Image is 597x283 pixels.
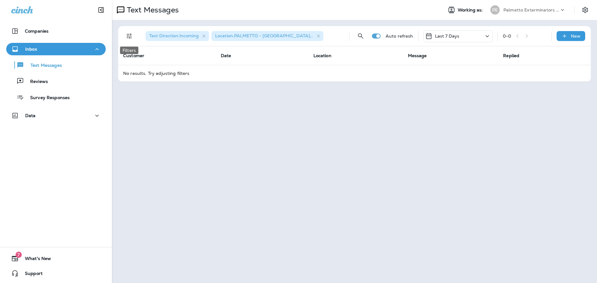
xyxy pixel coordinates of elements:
[24,95,70,101] p: Survey Responses
[6,75,106,88] button: Reviews
[24,63,62,69] p: Text Messages
[123,30,136,42] button: Filters
[386,34,413,39] p: Auto refresh
[25,47,37,52] p: Inbox
[6,109,106,122] button: Data
[211,31,323,41] div: Location:PALMETTO - [GEOGRAPHIC_DATA]+2
[458,7,484,13] span: Working as:
[6,267,106,280] button: Support
[16,252,22,258] span: 7
[92,4,110,16] button: Collapse Sidebar
[503,7,559,12] p: Palmetto Exterminators LLC
[24,79,48,85] p: Reviews
[6,91,106,104] button: Survey Responses
[435,34,460,39] p: Last 7 Days
[354,30,367,42] button: Search Messages
[490,5,500,15] div: PE
[6,43,106,55] button: Inbox
[215,33,315,39] span: Location : PALMETTO - [GEOGRAPHIC_DATA] +2
[124,5,179,15] p: Text Messages
[146,31,209,41] div: Text Direction:Incoming
[221,53,231,58] span: Date
[25,29,49,34] p: Companies
[123,53,144,58] span: Customer
[313,53,331,58] span: Location
[19,256,51,263] span: What's New
[19,271,43,278] span: Support
[120,47,138,54] div: Filters
[6,252,106,265] button: 7What's New
[580,4,591,16] button: Settings
[25,113,36,118] p: Data
[503,34,511,39] div: 0 - 0
[6,58,106,71] button: Text Messages
[571,34,581,39] p: New
[503,53,519,58] span: Replied
[6,25,106,37] button: Companies
[118,65,591,81] td: No results. Try adjusting filters
[408,53,427,58] span: Message
[149,33,199,39] span: Text Direction : Incoming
